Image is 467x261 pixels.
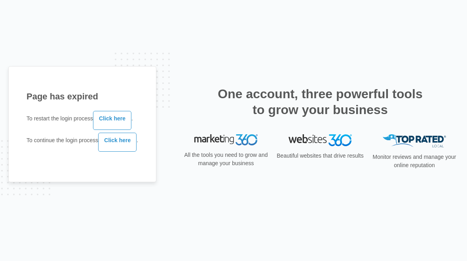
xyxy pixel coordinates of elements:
p: Beautiful websites that drive results [276,152,364,160]
img: Marketing 360 [194,134,258,145]
a: Click here [98,133,137,152]
img: Top Rated Local [383,134,446,147]
h2: One account, three powerful tools to grow your business [215,86,425,118]
h1: Page has expired [27,90,138,103]
p: To restart the login process . To continue the login process . [27,109,138,153]
p: Monitor reviews and manage your online reputation [370,153,459,170]
img: Websites 360 [289,134,352,146]
p: All the tools you need to grow and manage your business [182,151,270,168]
a: Click here [93,111,131,130]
